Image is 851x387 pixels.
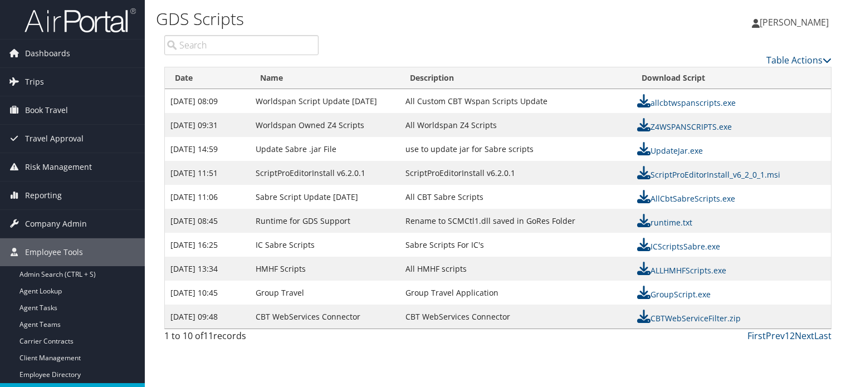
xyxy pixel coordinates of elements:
td: Sabre Scripts For IC's [400,233,632,257]
td: Group Travel [250,281,400,305]
a: runtime.txt [637,217,692,228]
a: ICScriptsSabre.exe [637,241,720,252]
td: IC Sabre Scripts [250,233,400,257]
a: 1 [785,330,790,342]
a: Z4WSPANSCRIPTS.exe [637,121,732,132]
th: Name: activate to sort column ascending [250,67,400,89]
a: UpdateJar.exe [637,145,703,156]
a: CBTWebServiceFilter.zip [637,313,741,324]
span: Risk Management [25,153,92,181]
td: All CBT Sabre Scripts [400,185,632,209]
td: [DATE] 09:31 [165,113,250,137]
span: Trips [25,68,44,96]
a: Prev [766,330,785,342]
a: 2 [790,330,795,342]
a: ALLHMHFScripts.exe [637,265,726,276]
td: CBT WebServices Connector [400,305,632,329]
span: Reporting [25,182,62,209]
span: [PERSON_NAME] [760,16,829,28]
h1: GDS Scripts [156,7,612,31]
td: Update Sabre .jar File [250,137,400,161]
td: ScriptProEditorInstall v6.2.0.1 [400,161,632,185]
td: Worldspan Owned Z4 Scripts [250,113,400,137]
td: Sabre Script Update [DATE] [250,185,400,209]
a: [PERSON_NAME] [752,6,840,39]
td: All HMHF scripts [400,257,632,281]
div: 1 to 10 of records [164,329,319,348]
span: Dashboards [25,40,70,67]
a: allcbtwspanscripts.exe [637,97,736,108]
span: Book Travel [25,96,68,124]
a: GroupScript.exe [637,289,711,300]
span: Employee Tools [25,238,83,266]
td: Group Travel Application [400,281,632,305]
span: Company Admin [25,210,87,238]
a: Table Actions [766,54,832,66]
a: First [747,330,766,342]
td: [DATE] 08:09 [165,89,250,113]
td: [DATE] 10:45 [165,281,250,305]
a: AllCbtSabreScripts.exe [637,193,735,204]
td: CBT WebServices Connector [250,305,400,329]
td: [DATE] 13:34 [165,257,250,281]
td: Worldspan Script Update [DATE] [250,89,400,113]
a: Last [814,330,832,342]
td: [DATE] 08:45 [165,209,250,233]
td: [DATE] 09:48 [165,305,250,329]
th: Date: activate to sort column ascending [165,67,250,89]
img: airportal-logo.png [25,7,136,33]
input: Search [164,35,319,55]
td: All Worldspan Z4 Scripts [400,113,632,137]
a: ScriptProEditorInstall_v6_2_0_1.msi [637,169,780,180]
td: [DATE] 14:59 [165,137,250,161]
th: Download Script: activate to sort column ascending [632,67,831,89]
td: use to update jar for Sabre scripts [400,137,632,161]
td: HMHF Scripts [250,257,400,281]
td: Runtime for GDS Support [250,209,400,233]
td: [DATE] 11:51 [165,161,250,185]
td: Rename to SCMCtl1.dll saved in GoRes Folder [400,209,632,233]
td: All Custom CBT Wspan Scripts Update [400,89,632,113]
span: Travel Approval [25,125,84,153]
td: [DATE] 11:06 [165,185,250,209]
a: Next [795,330,814,342]
span: 11 [203,330,213,342]
td: ScriptProEditorInstall v6.2.0.1 [250,161,400,185]
th: Description: activate to sort column ascending [400,67,632,89]
td: [DATE] 16:25 [165,233,250,257]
